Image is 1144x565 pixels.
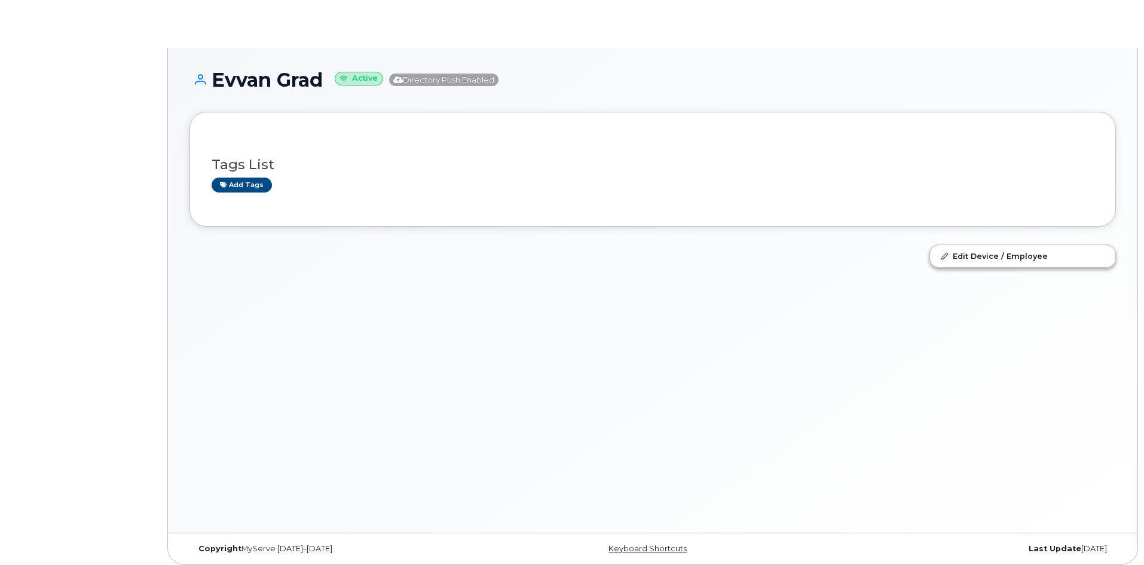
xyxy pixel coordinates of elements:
a: Keyboard Shortcuts [608,544,687,553]
div: MyServe [DATE]–[DATE] [189,544,498,554]
h3: Tags List [212,157,1094,172]
small: Active [335,72,383,85]
a: Add tags [212,178,272,193]
span: Directory Push Enabled [389,74,498,86]
a: Edit Device / Employee [930,245,1115,267]
h1: Evvan Grad [189,69,1116,90]
div: [DATE] [807,544,1116,554]
strong: Last Update [1029,544,1081,553]
strong: Copyright [198,544,241,553]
